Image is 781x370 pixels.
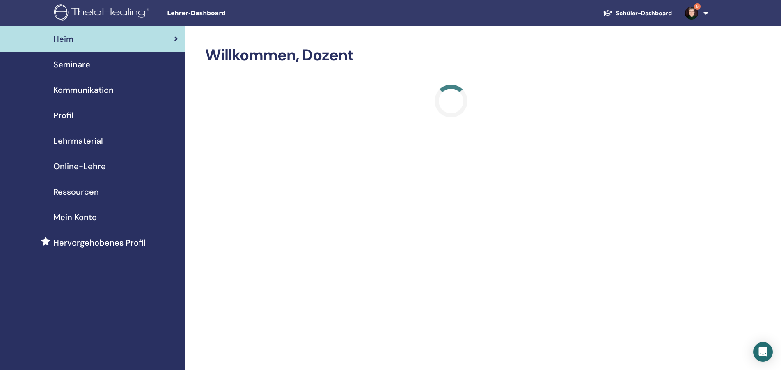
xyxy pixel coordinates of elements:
[167,9,290,18] span: Lehrer-Dashboard
[603,9,613,16] img: graduation-cap-white.svg
[205,46,696,65] h2: Willkommen, Dozent
[685,7,698,20] img: default.jpg
[53,186,99,198] span: Ressourcen
[53,237,146,249] span: Hervorgehobenes Profil
[53,84,114,96] span: Kommunikation
[54,4,152,23] img: logo.png
[53,160,106,172] span: Online-Lehre
[53,109,73,122] span: Profil
[53,58,90,71] span: Seminare
[53,33,73,45] span: Heim
[53,135,103,147] span: Lehrmaterial
[753,342,773,362] div: Open Intercom Messenger
[53,211,97,223] span: Mein Konto
[694,3,701,10] span: 5
[596,6,678,21] a: Schüler-Dashboard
